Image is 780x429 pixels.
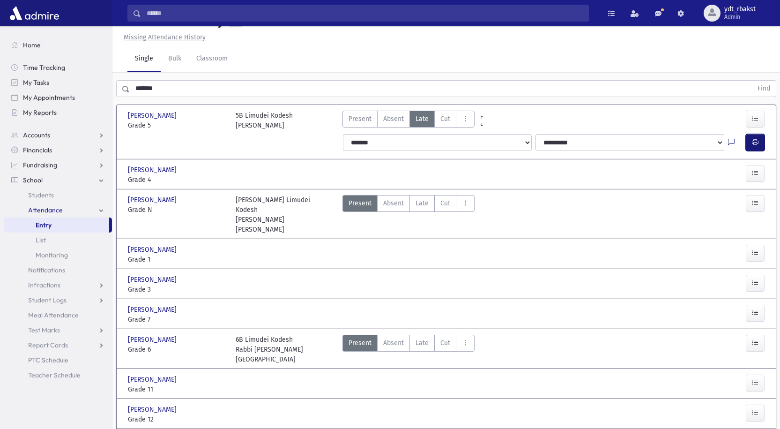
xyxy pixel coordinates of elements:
a: Attendance [4,203,112,218]
a: Students [4,188,112,203]
span: Test Marks [28,326,60,334]
span: Student Logs [28,296,67,304]
span: Late [416,114,429,124]
span: Report Cards [28,341,68,349]
a: Entry [4,218,109,233]
div: 6B Limudei Kodesh Rabbi [PERSON_NAME][GEOGRAPHIC_DATA] [236,335,334,364]
span: Absent [383,198,404,208]
div: AttTypes [342,335,475,364]
a: Bulk [161,46,189,72]
div: AttTypes [342,111,475,130]
span: My Appointments [23,93,75,102]
span: List [36,236,46,244]
span: My Reports [23,108,57,117]
span: [PERSON_NAME] [128,195,178,205]
span: [PERSON_NAME] [128,305,178,315]
span: Admin [724,13,756,21]
span: [PERSON_NAME] [128,165,178,175]
a: My Appointments [4,90,112,105]
span: Cut [440,114,450,124]
span: Attendance [28,206,63,214]
span: Time Tracking [23,63,65,72]
span: Grade 12 [128,414,226,424]
span: Accounts [23,131,50,139]
span: Absent [383,338,404,348]
span: Present [349,114,371,124]
a: PTC Schedule [4,353,112,368]
span: [PERSON_NAME] [128,405,178,414]
button: Find [752,81,776,97]
span: Home [23,41,41,49]
a: Classroom [189,46,235,72]
span: Grade 1 [128,255,226,264]
span: Cut [440,198,450,208]
a: My Tasks [4,75,112,90]
span: ydt_rbakst [724,6,756,13]
span: My Tasks [23,78,49,87]
a: Meal Attendance [4,308,112,323]
span: Grade 11 [128,384,226,394]
span: Fundraising [23,161,57,169]
span: Infractions [28,281,60,289]
span: Late [416,338,429,348]
span: Grade N [128,205,226,215]
a: Notifications [4,263,112,278]
span: Present [349,338,371,348]
a: Student Logs [4,293,112,308]
input: Search [141,5,588,22]
a: Accounts [4,128,112,143]
span: Late [416,198,429,208]
a: My Reports [4,105,112,120]
span: School [23,176,43,184]
a: Missing Attendance History [120,33,206,41]
span: Grade 3 [128,285,226,294]
div: 5B Limudei Kodesh [PERSON_NAME] [236,111,293,130]
span: Present [349,198,371,208]
span: [PERSON_NAME] [128,245,178,255]
span: Teacher Schedule [28,371,81,379]
span: Cut [440,338,450,348]
a: Infractions [4,278,112,293]
a: Fundraising [4,158,112,173]
a: Single [127,46,161,72]
a: Financials [4,143,112,158]
span: [PERSON_NAME] [128,335,178,345]
span: [PERSON_NAME] [128,275,178,285]
span: [PERSON_NAME] [128,375,178,384]
div: AttTypes [342,195,475,234]
a: Teacher Schedule [4,368,112,383]
a: Time Tracking [4,60,112,75]
u: Missing Attendance History [124,33,206,41]
a: Home [4,38,112,53]
a: School [4,173,112,188]
span: PTC Schedule [28,356,68,364]
span: Financials [23,146,52,154]
span: Grade 4 [128,175,226,185]
span: Monitoring [36,251,68,259]
span: Absent [383,114,404,124]
span: [PERSON_NAME] [128,111,178,120]
a: Report Cards [4,338,112,353]
a: Test Marks [4,323,112,338]
img: AdmirePro [7,4,61,23]
a: Monitoring [4,248,112,263]
div: [PERSON_NAME] Limudei Kodesh [PERSON_NAME] [PERSON_NAME] [236,195,334,234]
span: Entry [36,221,52,229]
span: Grade 6 [128,345,226,354]
span: Students [28,191,54,199]
a: List [4,233,112,248]
span: Meal Attendance [28,311,79,319]
span: Grade 7 [128,315,226,324]
span: Notifications [28,266,65,274]
span: Grade 5 [128,120,226,130]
